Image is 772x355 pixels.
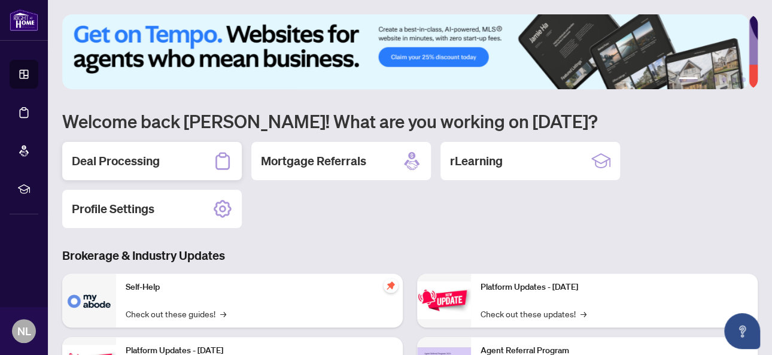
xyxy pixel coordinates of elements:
[481,281,748,294] p: Platform Updates - [DATE]
[712,77,717,82] button: 3
[722,77,727,82] button: 4
[220,307,226,320] span: →
[741,77,746,82] button: 6
[126,281,393,294] p: Self-Help
[417,281,471,319] img: Platform Updates - June 23, 2025
[481,307,586,320] a: Check out these updates!→
[126,307,226,320] a: Check out these guides!→
[731,77,736,82] button: 5
[261,153,366,169] h2: Mortgage Referrals
[580,307,586,320] span: →
[72,153,160,169] h2: Deal Processing
[62,14,749,89] img: Slide 0
[17,323,31,339] span: NL
[703,77,707,82] button: 2
[724,313,760,349] button: Open asap
[679,77,698,82] button: 1
[62,247,758,264] h3: Brokerage & Industry Updates
[72,201,154,217] h2: Profile Settings
[450,153,503,169] h2: rLearning
[62,110,758,132] h1: Welcome back [PERSON_NAME]! What are you working on [DATE]?
[384,278,398,293] span: pushpin
[62,274,116,327] img: Self-Help
[10,9,38,31] img: logo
